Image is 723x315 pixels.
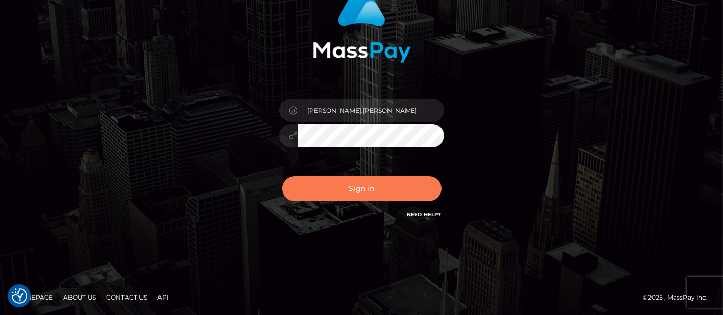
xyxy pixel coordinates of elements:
button: Consent Preferences [12,288,27,304]
a: About Us [59,289,100,305]
a: Homepage [11,289,57,305]
a: Need Help? [407,211,442,218]
button: Sign in [282,176,442,201]
a: API [153,289,173,305]
img: Revisit consent button [12,288,27,304]
div: © 2025 , MassPay Inc. [643,292,715,303]
input: Username... [298,99,444,122]
a: Contact Us [102,289,151,305]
